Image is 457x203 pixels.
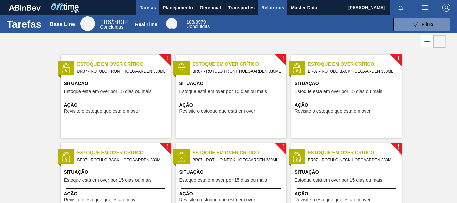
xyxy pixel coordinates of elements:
[179,89,267,94] span: Estoque está em over por 15 dias ou mais
[390,3,412,12] button: Notificações
[64,190,169,197] span: Ação
[176,152,186,162] img: status
[421,35,433,48] div: Visão em Lista
[64,102,169,109] span: Ação
[261,4,284,12] span: Relatórios
[193,156,281,164] span: BR07 - ROTULO NECK HOEGAARDEN 330ML
[64,178,152,183] span: Estoque está em over por 15 dias ou mais
[179,109,255,114] span: Revisite o estoque que está em over
[179,80,285,87] span: Situação
[166,18,177,29] div: Real Time
[295,102,400,109] span: Ação
[77,149,171,156] span: Estoque em Over Crítico
[77,61,171,68] span: Estoque em Over Crítico
[179,102,285,109] span: Ação
[179,197,255,202] span: Revisite o estoque que está em over
[200,4,221,12] span: Gerencial
[421,4,429,12] img: userActions
[397,56,399,61] span: !
[100,18,128,26] span: / 3802
[308,156,396,164] span: BR07 - ROTULO NECK HOEGAARDEN 330ML
[80,16,95,31] div: Base Line
[308,68,396,75] span: BR07 - ROTULO BACK HOEGAARDEN 330ML
[295,109,371,114] span: Revisite o estoque que está em over
[186,24,210,29] span: Concluídas
[295,197,371,202] span: Revisite o estoque que está em over
[7,20,42,28] h1: Tarefas
[77,68,166,75] span: BR07 - ROTULO FRONT HOEGAARDEN 330ML
[397,144,399,149] span: !
[282,56,284,61] span: !
[193,61,286,68] span: Estoque em Over Crítico
[140,4,156,12] span: Tarefas
[433,35,446,48] div: Visão em Cards
[193,149,286,156] span: Estoque em Over Crítico
[308,61,402,68] span: Estoque em Over Crítico
[135,22,157,27] div: Real Time
[179,190,285,197] span: Ação
[292,63,302,73] img: status
[186,19,194,25] span: 188
[295,80,400,87] span: Situação
[228,4,255,12] span: Transportes
[163,4,193,12] span: Planejamento
[308,149,402,156] span: Estoque em Over Crítico
[295,89,382,94] span: Estoque está em over por 15 dias ou mais
[167,56,169,61] span: !
[61,152,71,162] img: status
[282,144,284,149] span: !
[100,24,123,30] span: Concluídas
[193,68,281,75] span: BR07 - ROTULO FRONT HOEGAARDEN 330ML
[422,22,433,27] span: Filtro
[64,169,169,176] span: Situação
[61,63,71,73] img: status
[295,178,382,183] span: Estoque está em over por 15 dias ou mais
[442,4,450,12] img: Logout
[186,19,206,25] span: / 3979
[291,4,317,12] span: Master Data
[100,18,111,26] span: 186
[64,89,152,94] span: Estoque está em over por 15 dias ou mais
[77,156,166,164] span: BR07 - ROTULO BACK HOEGAARDEN 330ML
[393,18,450,31] button: Filtro
[64,80,169,87] span: Situação
[179,178,267,183] span: Estoque está em over por 15 dias ou mais
[295,169,400,176] span: Situação
[9,5,41,11] img: TNhmsLtSVTkK8tSr43FrP2fwEKptu5GPRR3wAAAABJRU5ErkJggg==
[176,63,186,73] img: status
[179,169,285,176] span: Situação
[100,19,128,29] div: Base Line
[295,190,400,197] span: Ação
[186,20,210,29] div: Real Time
[50,21,75,27] div: Base Line
[64,197,140,202] span: Revisite o estoque que está em over
[64,109,140,114] span: Revisite o estoque que está em over
[167,144,169,149] span: !
[292,152,302,162] img: status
